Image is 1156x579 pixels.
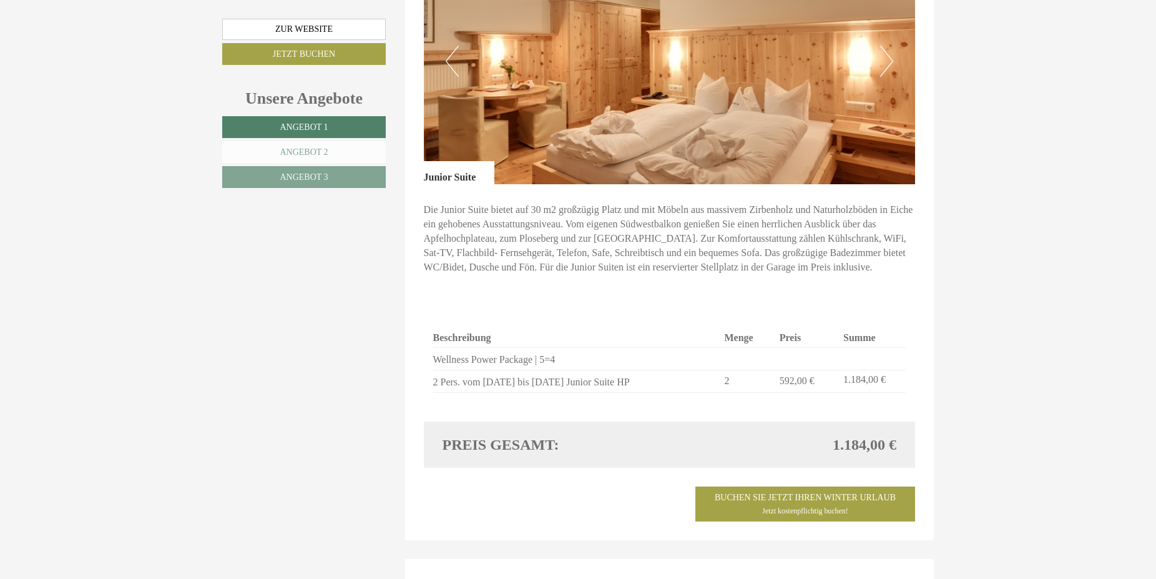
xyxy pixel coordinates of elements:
[222,19,386,40] a: Zur Website
[446,46,459,77] button: Previous
[433,370,720,393] td: 2 Pers. vom [DATE] bis [DATE] Junior Suite HP
[433,329,720,348] th: Beschreibung
[280,172,328,182] span: Angebot 3
[222,87,386,110] div: Unsere Angebote
[775,329,838,348] th: Preis
[780,375,815,386] span: 592,00 €
[838,329,906,348] th: Summe
[880,46,893,77] button: Next
[838,370,906,393] td: 1.184,00 €
[433,434,670,455] div: Preis gesamt:
[280,122,328,132] span: Angebot 1
[424,161,495,185] div: Junior Suite
[719,329,774,348] th: Menge
[424,203,916,274] p: Die Junior Suite bietet auf 30 m2 großzügig Platz und mit Möbeln aus massivem Zirbenholz und Natu...
[719,370,774,393] td: 2
[833,434,896,455] span: 1.184,00 €
[433,348,720,370] td: Wellness Power Package | 5=4
[695,487,915,522] a: Buchen Sie jetzt ihren Winter UrlaubJetzt kostenpflichtig buchen!
[762,507,848,515] span: Jetzt kostenpflichtig buchen!
[280,147,328,157] span: Angebot 2
[222,43,386,65] a: Jetzt buchen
